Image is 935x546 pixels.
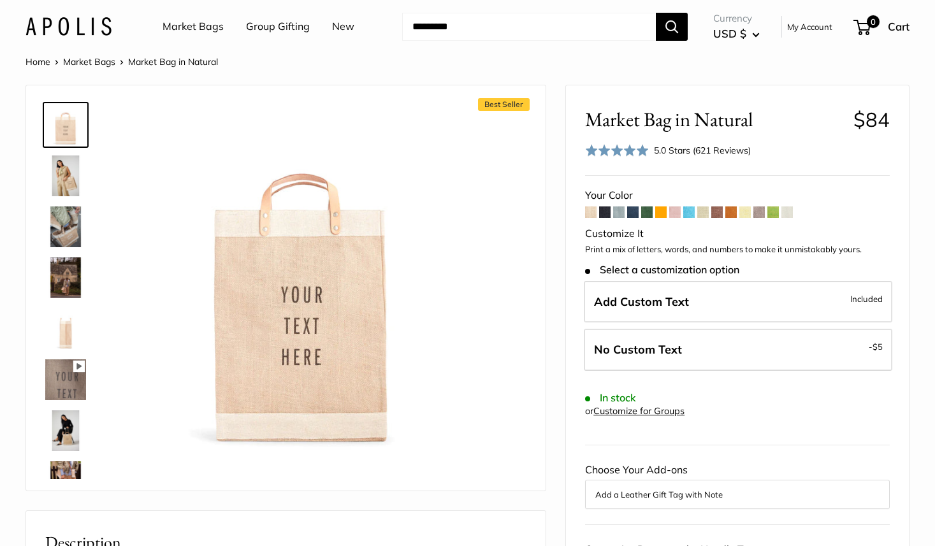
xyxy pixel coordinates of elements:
[713,10,760,27] span: Currency
[585,403,685,420] div: or
[478,98,530,111] span: Best Seller
[25,54,218,70] nav: Breadcrumb
[45,461,86,502] img: Market Bag in Natural
[45,359,86,400] img: Market Bag in Natural
[585,264,739,276] span: Select a customization option
[25,17,112,36] img: Apolis
[43,459,89,505] a: Market Bag in Natural
[656,13,688,41] button: Search
[163,17,224,36] a: Market Bags
[584,329,892,371] label: Leave Blank
[594,294,689,309] span: Add Custom Text
[593,405,685,417] a: Customize for Groups
[584,281,892,323] label: Add Custom Text
[43,153,89,199] a: Market Bag in Natural
[585,461,890,509] div: Choose Your Add-ons
[595,487,880,502] button: Add a Leather Gift Tag with Note
[585,243,890,256] p: Print a mix of letters, words, and numbers to make it unmistakably yours.
[402,13,656,41] input: Search...
[594,342,682,357] span: No Custom Text
[585,224,890,243] div: Customize It
[45,257,86,298] img: Market Bag in Natural
[45,104,86,145] img: Market Bag in Natural
[128,104,475,451] img: Market Bag in Natural
[10,498,136,536] iframe: Sign Up via Text for Offers
[45,410,86,451] img: Market Bag in Natural
[43,408,89,454] a: Market Bag in Natural
[869,339,883,354] span: -
[873,341,883,352] span: $5
[850,291,883,306] span: Included
[855,17,910,37] a: 0 Cart
[43,102,89,148] a: Market Bag in Natural
[585,141,751,160] div: 5.0 Stars (621 Reviews)
[713,27,746,40] span: USD $
[43,255,89,301] a: Market Bag in Natural
[332,17,354,36] a: New
[585,392,635,404] span: In stock
[787,19,832,34] a: My Account
[246,17,310,36] a: Group Gifting
[25,56,50,68] a: Home
[45,206,86,247] img: Market Bag in Natural
[45,155,86,196] img: Market Bag in Natural
[713,24,760,44] button: USD $
[63,56,115,68] a: Market Bags
[853,107,890,132] span: $84
[45,308,86,349] img: description_13" wide, 18" high, 8" deep; handles: 3.5"
[43,306,89,352] a: description_13" wide, 18" high, 8" deep; handles: 3.5"
[585,108,843,131] span: Market Bag in Natural
[654,143,751,157] div: 5.0 Stars (621 Reviews)
[867,15,880,28] span: 0
[43,357,89,403] a: Market Bag in Natural
[128,56,218,68] span: Market Bag in Natural
[585,186,890,205] div: Your Color
[888,20,910,33] span: Cart
[43,204,89,250] a: Market Bag in Natural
